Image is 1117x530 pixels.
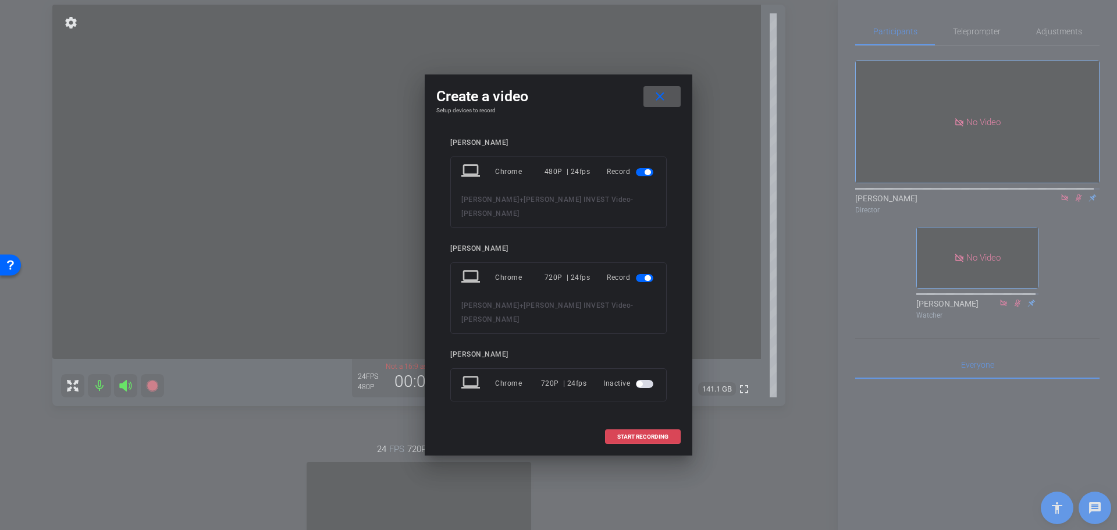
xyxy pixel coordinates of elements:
[461,209,520,218] span: [PERSON_NAME]
[461,315,520,323] span: [PERSON_NAME]
[436,86,681,107] div: Create a video
[436,107,681,114] h4: Setup devices to record
[653,90,667,104] mat-icon: close
[545,161,590,182] div: 480P | 24fps
[461,161,482,182] mat-icon: laptop
[607,161,656,182] div: Record
[450,244,667,253] div: [PERSON_NAME]
[495,161,545,182] div: Chrome
[450,138,667,147] div: [PERSON_NAME]
[541,373,587,394] div: 720P | 24fps
[461,373,482,394] mat-icon: laptop
[603,373,656,394] div: Inactive
[461,301,631,310] span: [PERSON_NAME]+[PERSON_NAME] INVEST Video
[545,267,590,288] div: 720P | 24fps
[495,373,541,394] div: Chrome
[495,267,545,288] div: Chrome
[631,195,634,204] span: -
[631,301,634,310] span: -
[607,267,656,288] div: Record
[450,350,667,359] div: [PERSON_NAME]
[461,267,482,288] mat-icon: laptop
[605,429,681,444] button: START RECORDING
[461,195,631,204] span: [PERSON_NAME]+[PERSON_NAME] INVEST Video
[617,434,668,440] span: START RECORDING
